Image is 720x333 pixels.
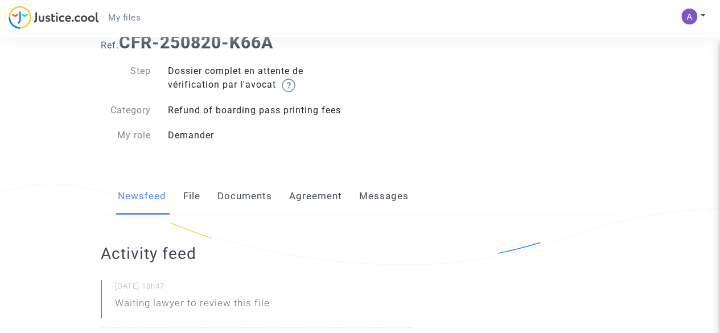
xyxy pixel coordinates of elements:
div: My role [92,129,159,142]
div: Step [92,64,159,92]
a: Newsfeed [118,178,166,215]
div: Refund of boarding pass printing fees [159,104,360,117]
span: My files [108,13,141,23]
a: Agreement [289,178,342,215]
div: Demander [159,129,360,142]
h2: Activity feed [101,244,412,264]
b: CFR-250820-K66A [119,32,273,52]
a: File [183,178,200,215]
div: Category [92,104,159,117]
a: Messages [359,178,409,215]
img: jc-logo.svg [9,6,99,29]
img: ACg8ocLpODMoyqOHLw4VW7q4hd0Jn925lXf1bTSrJdaI7ospp-YRKg=s96-c [681,9,697,24]
div: Dossier complet en attente de vérification par l'avocat [159,64,360,92]
img: help.svg [282,79,295,92]
a: Documents [217,178,272,215]
small: [DATE] 18h47 [115,281,412,296]
span: Ref. [101,40,119,51]
p: Waiting lawyer to review this file [115,296,270,316]
a: My files [99,9,150,26]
